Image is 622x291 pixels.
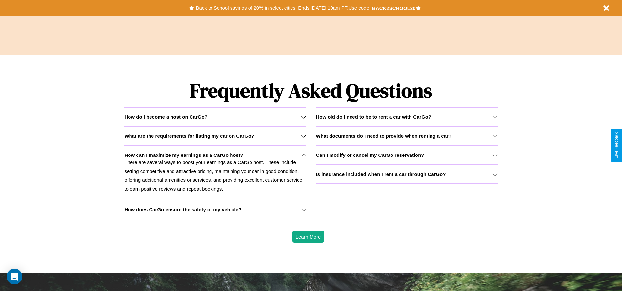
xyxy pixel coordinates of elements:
h3: Is insurance included when I rent a car through CarGo? [316,171,446,177]
h3: How can I maximize my earnings as a CarGo host? [124,152,243,158]
button: Back to School savings of 20% in select cities! Ends [DATE] 10am PT.Use code: [194,3,372,12]
div: Open Intercom Messenger [7,269,22,284]
button: Learn More [292,231,324,243]
b: BACK2SCHOOL20 [372,5,416,11]
h3: How old do I need to be to rent a car with CarGo? [316,114,431,120]
h3: How does CarGo ensure the safety of my vehicle? [124,207,241,212]
h3: What are the requirements for listing my car on CarGo? [124,133,254,139]
h3: What documents do I need to provide when renting a car? [316,133,451,139]
div: Give Feedback [614,132,619,159]
h1: Frequently Asked Questions [124,74,497,107]
p: There are several ways to boost your earnings as a CarGo host. These include setting competitive ... [124,158,306,193]
h3: How do I become a host on CarGo? [124,114,207,120]
h3: Can I modify or cancel my CarGo reservation? [316,152,424,158]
